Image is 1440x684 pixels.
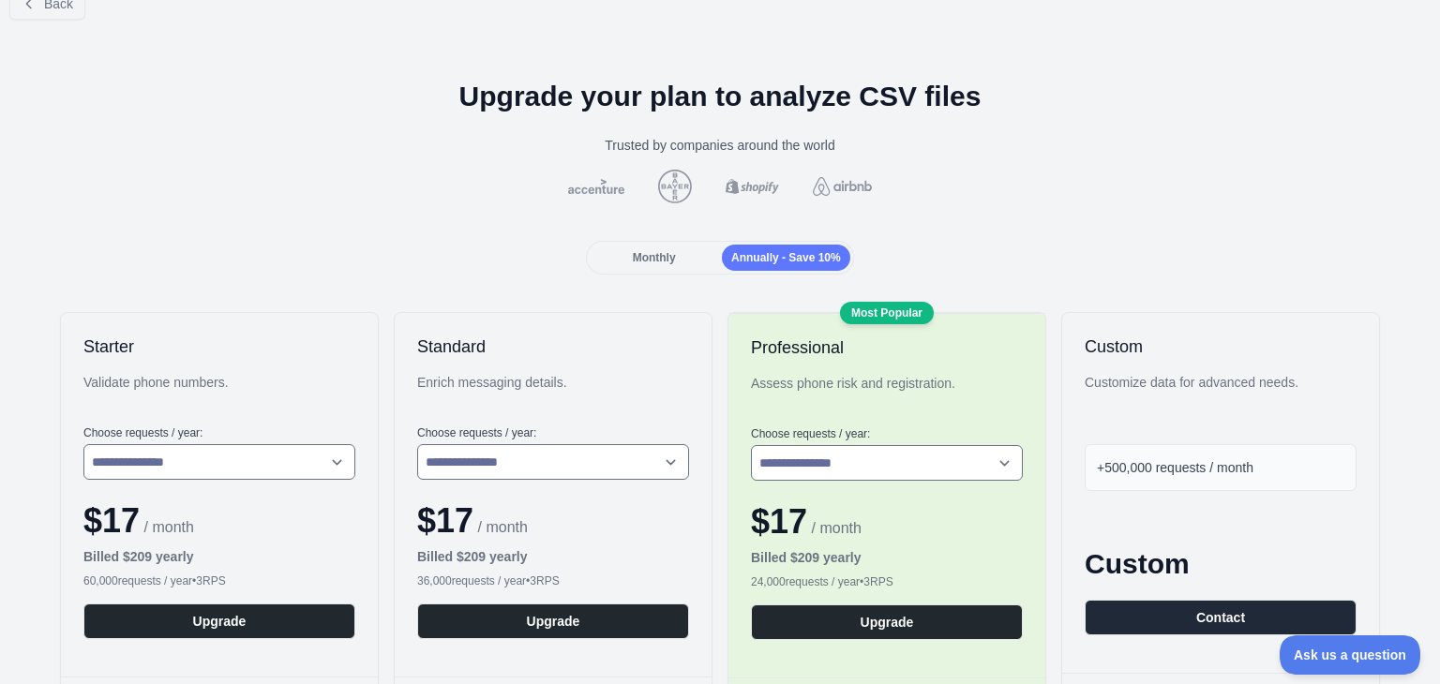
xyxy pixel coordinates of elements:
[1085,373,1357,410] div: Customize data for advanced needs.
[751,336,1023,359] h2: Professional
[1280,635,1421,675] iframe: Toggle Customer Support
[417,335,689,358] h2: Standard
[840,302,934,324] div: Most Popular
[417,373,689,410] div: Enrich messaging details.
[751,374,1023,411] div: Assess phone risk and registration.
[1085,335,1357,358] h2: Custom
